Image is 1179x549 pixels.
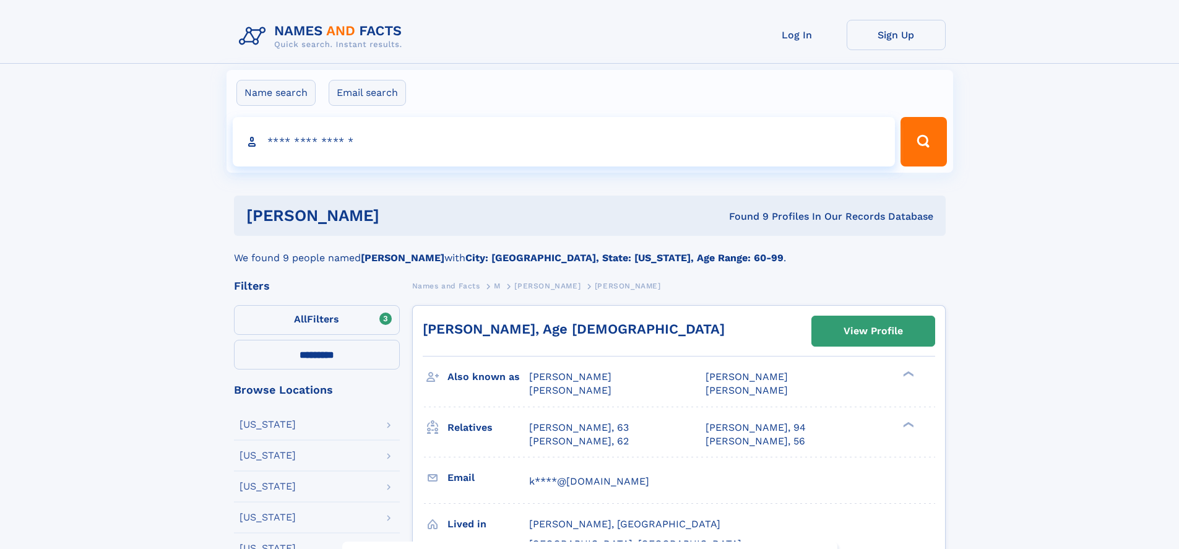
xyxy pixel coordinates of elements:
[529,518,720,530] span: [PERSON_NAME], [GEOGRAPHIC_DATA]
[233,117,896,166] input: search input
[234,20,412,53] img: Logo Names and Facts
[240,512,296,522] div: [US_STATE]
[514,278,581,293] a: [PERSON_NAME]
[240,451,296,460] div: [US_STATE]
[329,80,406,106] label: Email search
[494,278,501,293] a: M
[240,420,296,430] div: [US_STATE]
[847,20,946,50] a: Sign Up
[529,434,629,448] a: [PERSON_NAME], 62
[514,282,581,290] span: [PERSON_NAME]
[234,280,400,292] div: Filters
[554,210,933,223] div: Found 9 Profiles In Our Records Database
[900,117,946,166] button: Search Button
[844,317,903,345] div: View Profile
[412,278,480,293] a: Names and Facts
[246,208,555,223] h1: [PERSON_NAME]
[529,384,611,396] span: [PERSON_NAME]
[447,417,529,438] h3: Relatives
[706,384,788,396] span: [PERSON_NAME]
[529,371,611,383] span: [PERSON_NAME]
[494,282,501,290] span: M
[465,252,784,264] b: City: [GEOGRAPHIC_DATA], State: [US_STATE], Age Range: 60-99
[447,467,529,488] h3: Email
[706,371,788,383] span: [PERSON_NAME]
[423,321,725,337] a: [PERSON_NAME], Age [DEMOGRAPHIC_DATA]
[900,370,915,378] div: ❯
[812,316,935,346] a: View Profile
[595,282,661,290] span: [PERSON_NAME]
[706,434,805,448] a: [PERSON_NAME], 56
[748,20,847,50] a: Log In
[706,421,806,434] a: [PERSON_NAME], 94
[236,80,316,106] label: Name search
[234,384,400,396] div: Browse Locations
[900,420,915,428] div: ❯
[234,236,946,266] div: We found 9 people named with .
[234,305,400,335] label: Filters
[529,421,629,434] a: [PERSON_NAME], 63
[447,366,529,387] h3: Also known as
[361,252,444,264] b: [PERSON_NAME]
[240,482,296,491] div: [US_STATE]
[294,313,307,325] span: All
[447,514,529,535] h3: Lived in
